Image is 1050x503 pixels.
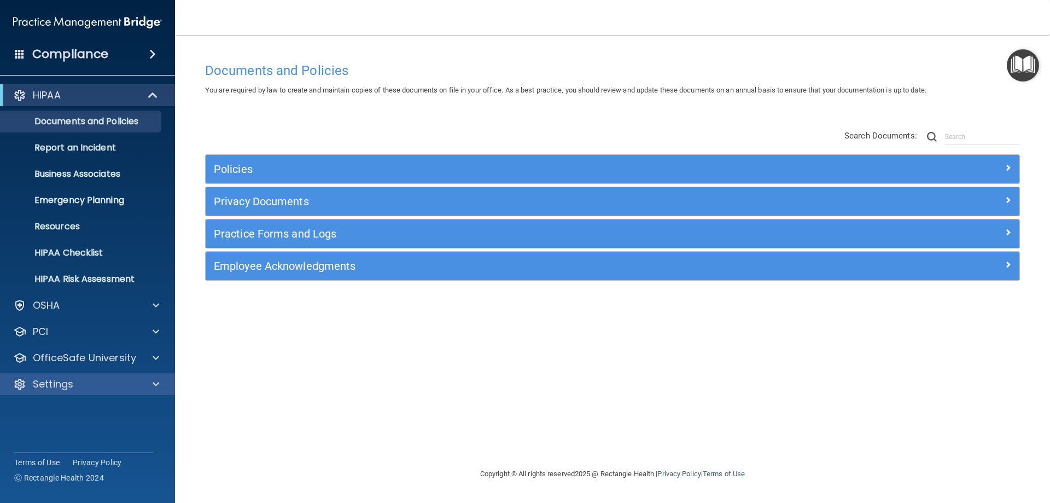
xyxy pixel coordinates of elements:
[32,47,108,62] h4: Compliance
[33,351,136,365] p: OfficeSafe University
[13,89,159,102] a: HIPAA
[13,325,159,338] a: PCI
[413,456,812,492] div: Copyright © All rights reserved 2025 @ Rectangle Health | |
[844,131,917,141] span: Search Documents:
[214,193,1011,210] a: Privacy Documents
[927,132,937,142] img: ic-search.3b580494.png
[14,457,60,468] a: Terms of Use
[33,378,73,391] p: Settings
[33,299,60,312] p: OSHA
[205,63,1020,78] h4: Documents and Policies
[214,228,808,240] h5: Practice Forms and Logs
[7,142,156,153] p: Report an Incident
[7,169,156,180] p: Business Associates
[703,470,745,478] a: Terms of Use
[13,299,159,312] a: OSHA
[13,11,162,33] img: PMB logo
[861,425,1037,469] iframe: Drift Widget Chat Controller
[214,225,1011,242] a: Practice Forms and Logs
[1007,49,1039,82] button: Open Resource Center
[7,195,156,206] p: Emergency Planning
[657,470,701,478] a: Privacy Policy
[33,325,48,338] p: PCI
[214,257,1011,275] a: Employee Acknowledgments
[33,89,61,102] p: HIPAA
[14,472,104,483] span: Ⓒ Rectangle Health 2024
[7,116,156,127] p: Documents and Policies
[205,86,926,94] span: You are required by law to create and maintain copies of these documents on file in your office. ...
[73,457,122,468] a: Privacy Policy
[7,247,156,258] p: HIPAA Checklist
[13,351,159,365] a: OfficeSafe University
[214,195,808,207] h5: Privacy Documents
[214,163,808,175] h5: Policies
[214,160,1011,178] a: Policies
[7,274,156,285] p: HIPAA Risk Assessment
[945,129,1020,145] input: Search
[214,260,808,272] h5: Employee Acknowledgments
[7,221,156,232] p: Resources
[13,378,159,391] a: Settings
